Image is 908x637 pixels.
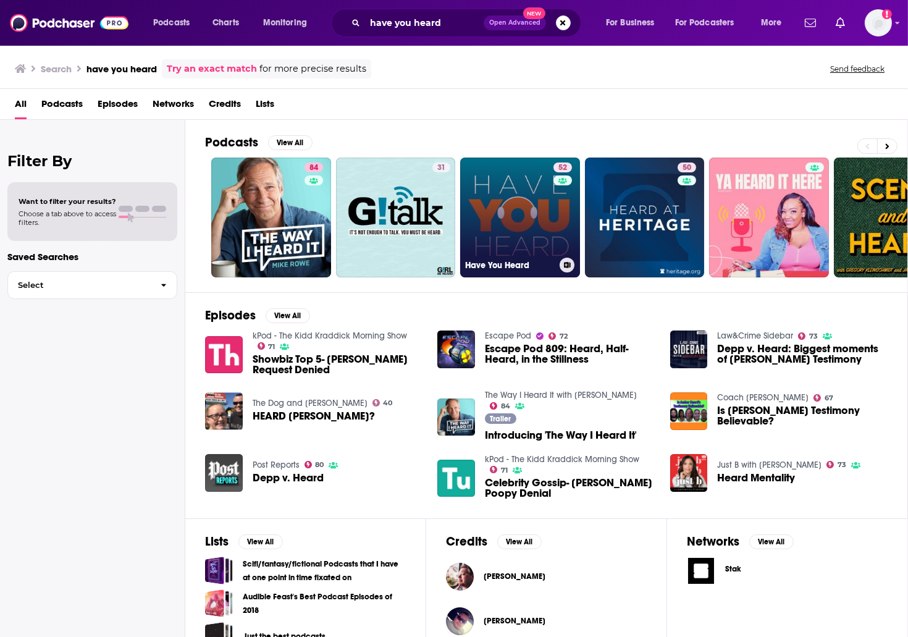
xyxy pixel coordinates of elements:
[211,158,331,277] a: 84
[205,454,243,492] a: Depp v. Heard
[268,135,313,150] button: View All
[687,534,794,549] a: NetworksView All
[882,9,892,19] svg: Add a profile image
[865,9,892,36] img: User Profile
[667,13,752,33] button: open menu
[825,395,833,401] span: 67
[41,94,83,119] a: Podcasts
[253,411,375,421] span: HEARD [PERSON_NAME]?
[501,468,508,473] span: 71
[437,399,475,436] img: Introducing 'The Way I Heard It'
[446,563,474,591] img: Jason DeFillippo
[553,162,572,172] a: 52
[437,331,475,368] img: Escape Pod 809: Heard, Half-Heard, in the Stillness
[485,390,637,400] a: The Way I Heard It with Mike Rowe
[717,405,888,426] a: Is Amber Heard’s Testimony Believable?
[153,94,194,119] span: Networks
[205,534,229,549] h2: Lists
[268,344,275,350] span: 71
[305,162,323,172] a: 84
[343,9,593,37] div: Search podcasts, credits, & more...
[683,162,691,174] span: 50
[19,197,116,206] span: Want to filter your results?
[167,62,257,76] a: Try an exact match
[253,331,407,341] a: kPod - The Kidd Kraddick Morning Show
[485,478,655,499] span: Celebrity Gossip- [PERSON_NAME] Poopy Denial
[153,14,190,32] span: Podcasts
[205,308,310,323] a: EpisodesView All
[243,590,406,617] a: Audible Feast's Best Podcast Episodes of 2018
[497,534,542,549] button: View All
[336,158,456,277] a: 31
[86,63,157,75] h3: have you heard
[865,9,892,36] span: Logged in as RobinBectel
[865,9,892,36] button: Show profile menu
[523,7,545,19] span: New
[809,334,818,339] span: 73
[800,12,821,33] a: Show notifications dropdown
[484,572,545,581] a: Jason DeFillippo
[305,461,324,468] a: 80
[752,13,797,33] button: open menu
[365,13,484,33] input: Search podcasts, credits, & more...
[238,534,283,549] button: View All
[209,94,241,119] a: Credits
[15,94,27,119] a: All
[253,460,300,470] a: Post Reports
[205,336,243,374] img: Showbiz Top 5- Amber Heard’s Request Denied
[485,344,655,365] a: Escape Pod 809: Heard, Half-Heard, in the Stillness
[259,62,366,76] span: for more precise results
[98,94,138,119] a: Episodes
[446,534,542,549] a: CreditsView All
[460,158,580,277] a: 52Have You Heard
[687,557,715,585] img: Stak logo
[687,557,888,585] button: Stak logoStak
[7,251,177,263] p: Saved Searches
[485,331,531,341] a: Escape Pod
[432,162,450,172] a: 31
[437,460,475,497] img: Celebrity Gossip- Amber Heard's Poopy Denial
[490,415,511,423] span: Trailer
[446,607,474,635] a: Paul K. Bisson
[725,564,741,574] span: Stak
[670,392,708,430] img: Is Amber Heard’s Testimony Believable?
[205,135,258,150] h2: Podcasts
[309,162,318,174] span: 84
[253,411,375,421] a: HEARD JOHN HEARD?
[597,13,670,33] button: open menu
[205,557,233,584] a: Scifi/fantasy/fictional Podcasts that I have at one point in time fixated on
[501,403,510,409] span: 84
[490,466,508,473] a: 71
[205,589,233,617] a: Audible Feast's Best Podcast Episodes of 2018
[560,334,568,339] span: 72
[446,534,487,549] h2: Credits
[485,478,655,499] a: Celebrity Gossip- Amber Heard's Poopy Denial
[253,398,368,408] a: The Dog and Joe Sho
[826,461,846,468] a: 73
[826,64,888,74] button: Send feedback
[678,162,696,172] a: 50
[7,271,177,299] button: Select
[717,473,795,483] a: Heard Mentality
[254,13,323,33] button: open menu
[383,400,392,406] span: 40
[717,460,822,470] a: Just B with Bethenny Frankel
[749,534,794,549] button: View All
[372,399,393,407] a: 40
[717,344,888,365] span: Depp v. Heard: Biggest moments of [PERSON_NAME] Testimony
[484,616,545,626] span: [PERSON_NAME]
[263,14,307,32] span: Monitoring
[484,572,545,581] span: [PERSON_NAME]
[670,331,708,368] img: Depp v. Heard: Biggest moments of Amber Heard's Testimony
[717,331,793,341] a: Law&Crime Sidebar
[831,12,850,33] a: Show notifications dropdown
